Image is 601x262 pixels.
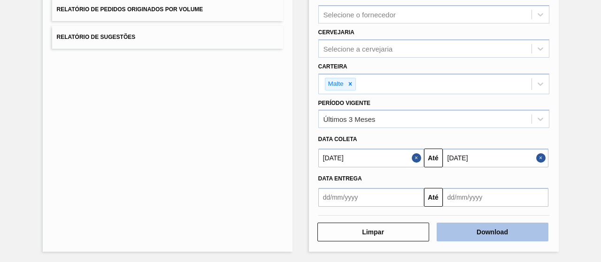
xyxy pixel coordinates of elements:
div: Malte [325,78,345,90]
button: Até [424,149,443,167]
button: Até [424,188,443,207]
input: dd/mm/yyyy [443,188,548,207]
div: Selecione a cervejaria [324,45,393,52]
span: Relatório de Sugestões [57,34,136,40]
span: Relatório de Pedidos Originados por Volume [57,6,203,13]
input: dd/mm/yyyy [443,149,548,167]
button: Close [412,149,424,167]
button: Limpar [317,223,429,241]
label: Cervejaria [318,29,354,36]
button: Relatório de Sugestões [52,26,283,49]
div: Últimos 3 Meses [324,115,376,123]
span: Data Entrega [318,175,362,182]
input: dd/mm/yyyy [318,149,424,167]
label: Período Vigente [318,100,370,106]
span: Data coleta [318,136,357,142]
div: Selecione o fornecedor [324,11,396,19]
button: Download [437,223,548,241]
input: dd/mm/yyyy [318,188,424,207]
button: Close [536,149,548,167]
label: Carteira [318,63,347,70]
